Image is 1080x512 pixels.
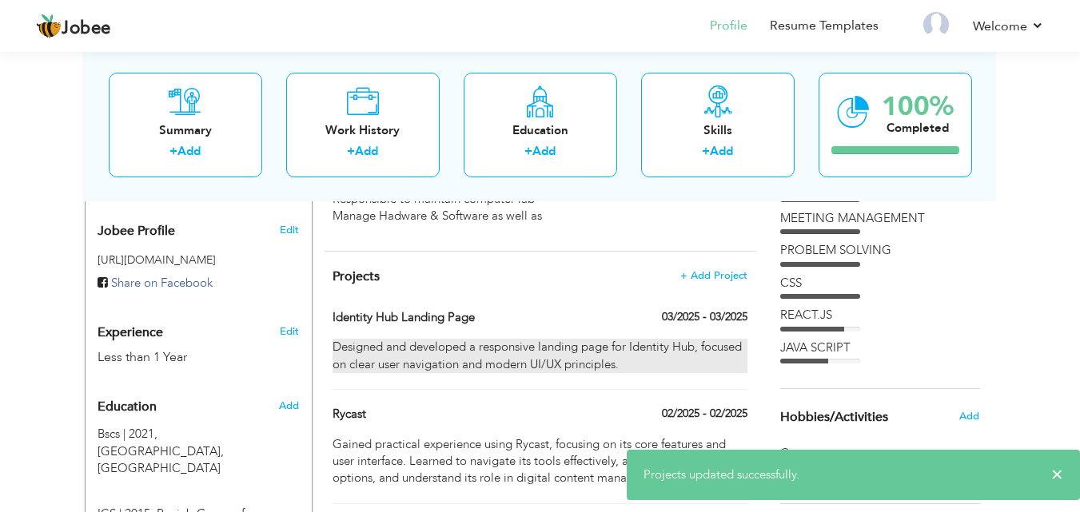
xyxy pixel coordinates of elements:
a: Resume Templates [770,17,879,35]
label: + [169,143,177,160]
div: MEETING MANAGEMENT [780,210,980,227]
div: Summary [122,121,249,138]
a: Edit [280,324,299,339]
div: Work History [299,121,427,138]
span: Jobee Profile [98,224,175,239]
label: + [524,143,532,160]
div: CSS [780,275,980,292]
label: Rycast [333,406,601,423]
div: Share some of your professional and personal interests. [768,389,992,445]
span: Computer games [780,445,879,462]
div: Bscs, 2021 [86,426,312,477]
span: Add [959,409,979,423]
a: Add [355,143,378,159]
h5: [URL][DOMAIN_NAME] [98,254,300,266]
div: JAVA SCRIPT [780,339,980,356]
label: + [347,143,355,160]
label: 03/2025 - 03/2025 [662,309,747,325]
span: Jobee [62,20,111,38]
div: Enhance your career by creating a custom URL for your Jobee public profile. [86,207,312,247]
img: jobee.io [36,14,62,39]
div: Education [476,121,604,138]
span: Projects updated successfully. [644,466,799,482]
div: PROBLEM SOLVING [780,242,980,259]
span: Projects [333,268,380,285]
span: Hobbies/Activities [780,411,888,425]
a: Jobee [36,14,111,39]
span: × [1051,466,1063,482]
a: Add [710,143,733,159]
a: Profile [710,17,747,35]
div: Designed and developed a responsive landing page for Identity Hub, focused on clear user navigati... [333,339,747,373]
label: Identity Hub Landing Page [333,309,601,326]
a: Add [177,143,201,159]
span: [GEOGRAPHIC_DATA], [GEOGRAPHIC_DATA] [98,443,224,476]
span: Experience [98,326,163,340]
span: Edit [280,223,299,237]
span: Share on Facebook [111,275,213,291]
h4: This helps to highlight the project, tools and skills you have worked on. [333,268,747,284]
span: Bscs, University of Sargodah, 2021 [98,426,157,442]
span: Add [279,399,299,413]
div: REACT.JS [780,307,980,323]
span: Education [98,400,157,415]
a: Add [532,143,556,159]
div: 100% [882,93,954,119]
div: Completed [882,119,954,136]
a: Welcome [973,17,1044,36]
div: Less than 1 Year [98,348,262,367]
label: 02/2025 - 02/2025 [662,406,747,422]
img: Profile Img [923,12,949,38]
span: , [873,445,876,461]
span: + Add Project [680,270,747,281]
div: Skills [654,121,782,138]
div: Gained practical experience using Rycast, focusing on its core features and user interface. Learn... [333,436,747,487]
label: + [702,143,710,160]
